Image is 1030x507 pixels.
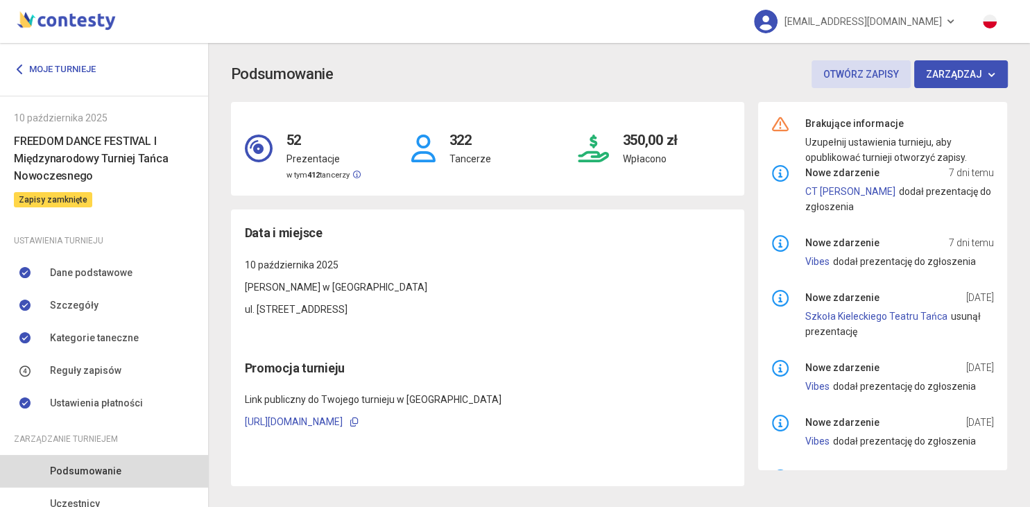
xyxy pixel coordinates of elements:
[772,470,789,486] img: info
[833,381,976,392] span: dodał prezentację do zgłoszenia
[772,290,789,307] img: info
[784,7,942,36] span: [EMAIL_ADDRESS][DOMAIN_NAME]
[772,165,789,182] img: info
[449,151,491,166] p: Tancerze
[14,57,106,82] a: Moje turnieje
[965,470,993,485] span: [DATE]
[50,363,121,378] span: Reguły zapisów
[245,259,338,270] span: 10 października 2025
[307,171,320,180] strong: 412
[245,392,730,407] p: Link publiczny do Twojego turnieju w [GEOGRAPHIC_DATA]
[14,233,194,248] div: Ustawienia turnieju
[286,151,361,166] p: Prezentacje
[772,360,789,377] img: info
[812,60,911,88] button: Otwórz zapisy
[622,116,677,151] h4: 350,00 zł
[245,280,730,295] p: [PERSON_NAME] w [GEOGRAPHIC_DATA]
[965,415,993,430] span: [DATE]
[286,116,361,151] h4: 52
[965,360,993,375] span: [DATE]
[245,416,343,427] a: [URL][DOMAIN_NAME]
[245,223,323,243] span: Data i miejsce
[948,165,993,180] span: 7 dni temu
[50,265,132,280] span: Dane podstawowe
[805,235,879,250] span: Nowe zdarzenie
[833,256,976,267] span: dodał prezentację do zgłoszenia
[50,298,98,313] span: Szczegóły
[231,60,1008,88] app-title: Podsumowanie
[805,415,879,430] span: Nowe zdarzenie
[622,151,677,166] p: Wpłacono
[772,415,789,431] img: info
[805,256,830,267] a: Vibes
[805,137,952,163] span: Uzupełnij ustawienia turnieju, aby opublikować turniej
[449,116,491,151] h4: 322
[805,436,830,447] a: Vibes
[805,116,904,131] span: Brakujące informacje
[14,110,194,126] div: 10 października 2025
[245,302,730,317] p: ul. [STREET_ADDRESS]
[805,360,879,375] span: Nowe zdarzenie
[833,436,976,447] span: dodał prezentację do zgłoszenia
[50,330,139,345] span: Kategorie taneczne
[805,290,879,305] span: Nowe zdarzenie
[14,192,92,207] span: Zapisy zamknięte
[14,132,194,184] h6: FREEDOM DANCE FESTIVAL I Międzynarodowy Turniej Tańca Nowoczesnego
[19,366,31,377] img: number-4
[805,311,947,322] a: Szkoła Kieleckiego Teatru Tańca
[805,470,879,485] span: Nowe zdarzenie
[231,62,334,87] h3: Podsumowanie
[965,290,993,305] span: [DATE]
[805,135,994,165] dd: .
[805,381,830,392] a: Vibes
[890,152,965,163] span: i otworzyć zapisy
[50,463,121,479] span: Podsumowanie
[50,395,143,411] span: Ustawienia płatności
[286,171,361,180] small: w tym tancerzy
[245,361,345,375] span: Promocja turnieju
[772,235,789,252] img: info
[805,186,895,197] a: CT [PERSON_NAME]
[805,165,879,180] span: Nowe zdarzenie
[14,431,118,447] span: Zarządzanie turniejem
[948,235,993,250] span: 7 dni temu
[914,60,1008,88] button: Zarządzaj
